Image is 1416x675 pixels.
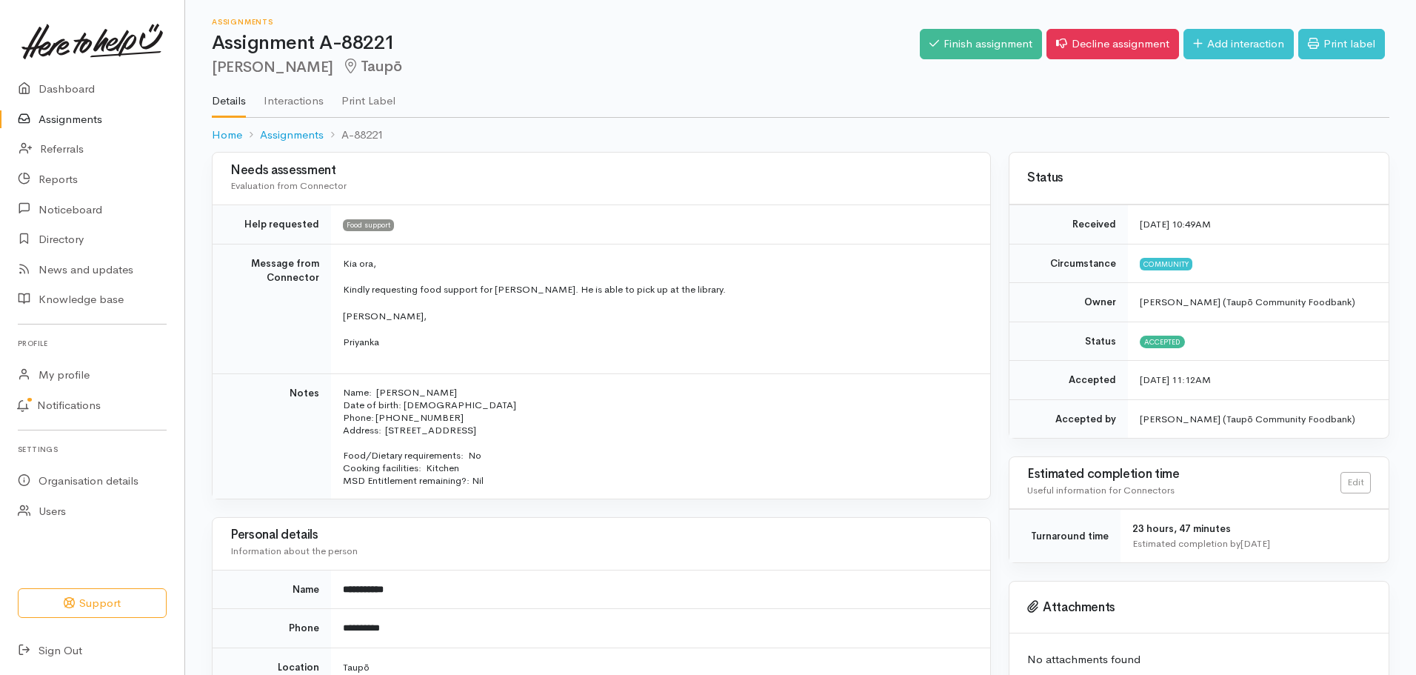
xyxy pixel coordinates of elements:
[213,373,331,499] td: Notes
[1027,468,1340,482] h3: Estimated completion time
[1140,218,1211,230] time: [DATE] 10:49AM
[343,424,972,436] p: Address: [STREET_ADDRESS]
[1009,322,1128,361] td: Status
[1009,399,1128,438] td: Accepted by
[343,386,972,424] p: Name: [PERSON_NAME] Date of birth: [DEMOGRAPHIC_DATA] Phone: [PHONE_NUMBER]
[343,282,972,297] p: Kindly requesting food support for [PERSON_NAME]. He is able to pick up at the library.
[1027,600,1371,615] h3: Attachments
[1027,484,1175,496] span: Useful information for Connectors
[1298,29,1385,59] a: Print label
[213,609,331,648] td: Phone
[341,75,395,116] a: Print Label
[212,118,1389,153] nav: breadcrumb
[343,309,972,324] p: [PERSON_NAME],
[1132,536,1371,551] div: Estimated completion by
[212,127,242,144] a: Home
[1009,283,1128,322] td: Owner
[230,164,972,178] h3: Needs assessment
[1009,510,1121,563] td: Turnaround time
[1132,522,1231,535] span: 23 hours, 47 minutes
[324,127,384,144] li: A-88221
[213,570,331,609] td: Name
[1140,336,1185,348] span: Accepted
[264,75,324,116] a: Interactions
[212,33,920,54] h1: Assignment A-88221
[212,59,920,76] h2: [PERSON_NAME]
[342,57,402,76] span: Taupō
[343,335,972,350] p: Priyanka
[1240,537,1270,550] time: [DATE]
[1340,472,1371,493] a: Edit
[343,449,972,487] p: Food/Dietary requirements: No Cooking facilities: Kitchen MSD Entitlement remaining?: Nil
[343,256,972,271] p: Kia ora,
[260,127,324,144] a: Assignments
[1009,244,1128,283] td: Circumstance
[1009,361,1128,400] td: Accepted
[230,528,972,542] h3: Personal details
[212,18,920,26] h6: Assignments
[212,75,246,118] a: Details
[1140,296,1355,308] span: [PERSON_NAME] (Taupō Community Foodbank)
[1183,29,1294,59] a: Add interaction
[1027,171,1371,185] h3: Status
[1027,651,1371,668] p: No attachments found
[18,439,167,459] h6: Settings
[230,179,347,192] span: Evaluation from Connector
[18,588,167,619] button: Support
[213,205,331,245] td: Help requested
[1128,399,1389,438] td: [PERSON_NAME] (Taupō Community Foodbank)
[230,545,358,557] span: Information about the person
[920,29,1042,59] a: Finish assignment
[18,333,167,353] h6: Profile
[1009,205,1128,245] td: Received
[213,244,331,373] td: Message from Connector
[1140,373,1211,386] time: [DATE] 11:12AM
[343,219,394,231] span: Food support
[1140,258,1192,270] span: Community
[1046,29,1179,59] a: Decline assignment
